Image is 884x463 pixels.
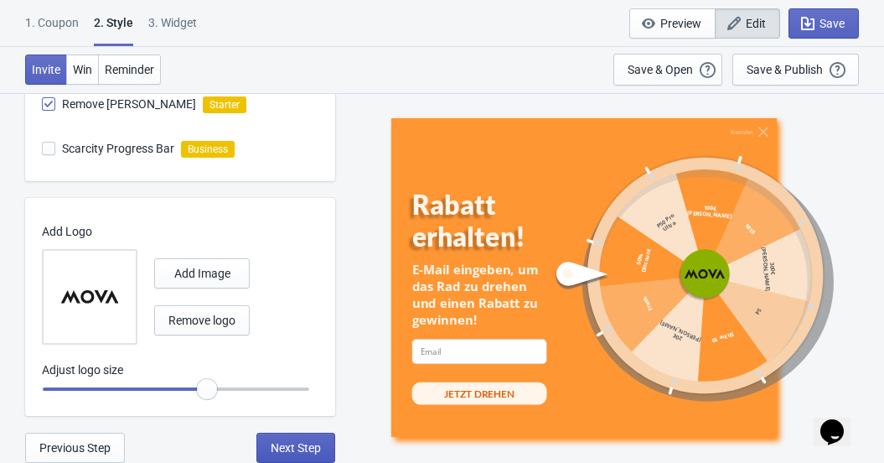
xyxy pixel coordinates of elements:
span: Add Image [174,267,230,280]
span: Save [819,17,845,30]
button: Previous Step [25,433,125,463]
span: Remove [PERSON_NAME] [62,96,196,112]
iframe: chat widget [814,396,867,446]
div: Rabatt erhalten! [411,189,573,252]
button: Edit [715,8,780,39]
span: Win [73,63,92,76]
div: E-Mail eingeben, um das Rad zu drehen und einen Rabatt zu gewinnen! [411,261,546,329]
div: JETZT DREHEN [443,386,514,399]
span: Preview [660,17,701,30]
div: Save & Open [628,63,693,76]
p: Adjust logo size [42,362,310,379]
button: Reminder [98,55,161,85]
button: Next Step [256,433,335,463]
i: Business [181,141,235,158]
input: Email [411,339,546,364]
i: Starter [203,96,246,113]
button: Save & Open [613,54,722,86]
img: 1758255056107.svg [60,268,119,326]
button: Remove logo [154,305,250,336]
div: Save & Publish [747,63,823,76]
button: Save [788,8,859,39]
button: Win [66,55,99,85]
div: Beenden [731,128,753,135]
span: Edit [746,17,766,30]
div: 2 . Style [94,14,133,46]
div: 1. Coupon [25,14,79,44]
div: 3. Widget [148,14,197,44]
span: Previous Step [39,441,111,455]
span: Next Step [271,441,321,455]
button: Preview [629,8,716,39]
button: Invite [25,55,67,85]
button: Add Image [154,258,250,289]
button: Save & Publish [732,54,859,86]
span: Scarcity Progress Bar [62,140,174,157]
span: Reminder [105,63,154,76]
span: Remove logo [168,314,235,327]
span: Invite [32,63,60,76]
p: Add Logo [42,223,310,241]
